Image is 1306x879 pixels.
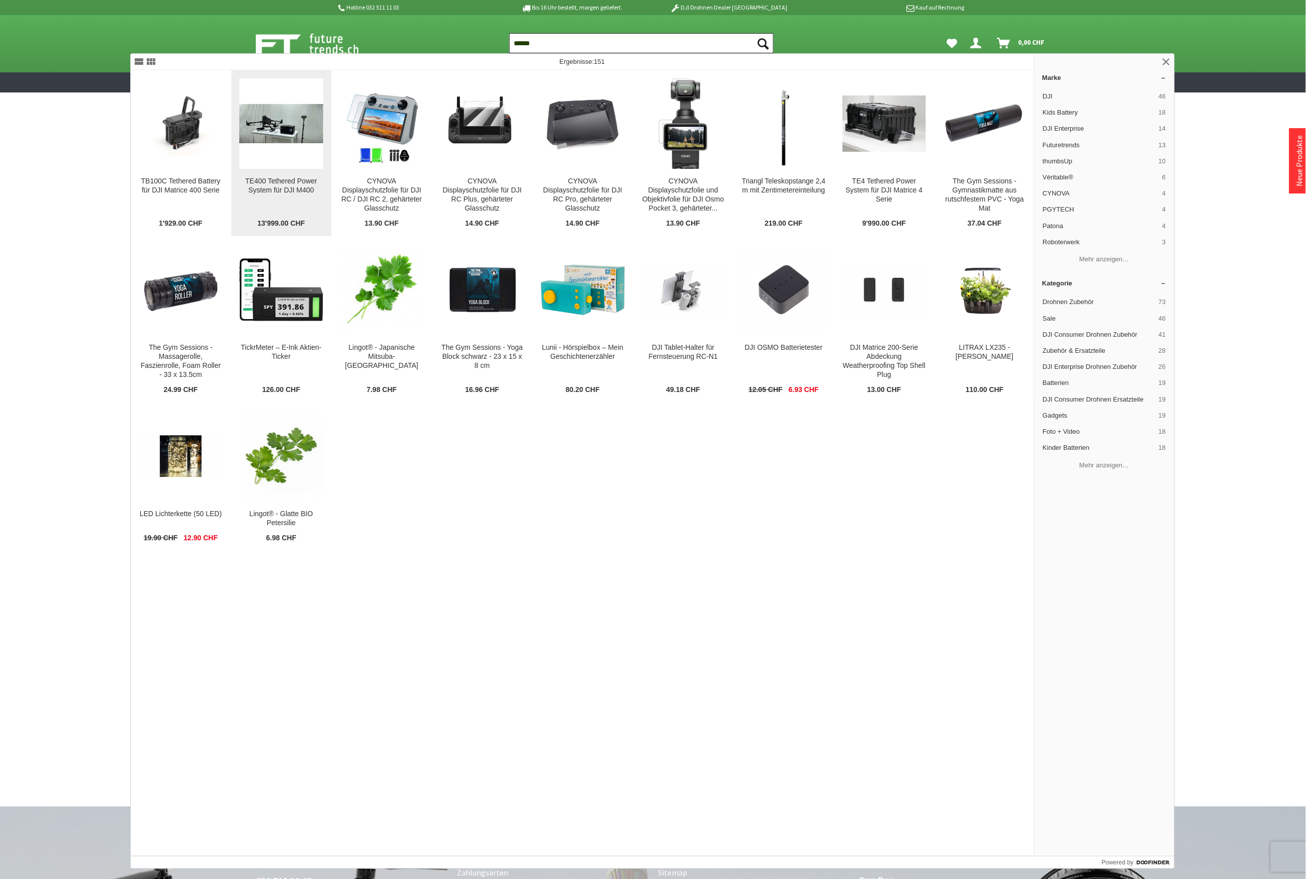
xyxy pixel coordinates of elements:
div: The Gym Sessions - Yoga Block schwarz - 23 x 15 x 8 cm [440,343,524,370]
img: LED Lichterkette (50 LED) [139,433,223,480]
img: LITRAX LX235 - PETER Blumengarten [943,262,1027,318]
span: 4 [1162,222,1166,231]
button: Suchen [753,33,774,53]
span: 14.90 CHF [566,219,600,228]
span: Zubehör & Ersatzteile [1043,346,1155,355]
a: Meine Favoriten [942,33,962,53]
span: PGYTECH [1043,205,1158,214]
span: 28 [1159,346,1166,355]
img: The Gym Sessions - Gymnastikmatte aus rutschfestem PVC - Yoga Mat [943,82,1027,166]
a: TE4 Tethered Power System für DJI Matrice 4 Serie TE4 Tethered Power System für DJI Matrice 4 Ser... [834,70,935,236]
img: DJI Matrice 200-Serie Abdeckung Weatherproofing Top Shell Plug [843,264,926,316]
a: TE400 Tethered Power System für DJI M400 TE400 Tethered Power System für DJI M400 13'999.00 CHF [231,70,331,236]
span: Ergebnisse: [559,58,605,65]
img: The Gym Sessions - Yoga Block schwarz - 23 x 15 x 8 cm [440,248,524,332]
img: The Gym Sessions - Massagerolle, Faszienrolle, Foam Roller - 33 x 13.5cm [139,248,223,332]
img: Triangl Teleskopstange 2,4 m mit Zentimetereinteilung [742,82,826,166]
span: Kids Battery [1043,108,1155,117]
img: Lingot® - Glatte BIO Petersilie [239,414,323,498]
span: 126.00 CHF [262,385,300,395]
img: TE400 Tethered Power System für DJI M400 [239,104,323,143]
div: Lingot® - Glatte BIO Petersilie [239,510,323,528]
a: The Gym Sessions - Yoga Block schwarz - 23 x 15 x 8 cm The Gym Sessions - Yoga Block schwarz - 23... [432,237,532,403]
div: The Gym Sessions - Gymnastikmatte aus rutschfestem PVC - Yoga Mat [943,177,1027,213]
span: 3 [1162,238,1166,247]
span: 19.90 CHF [144,534,178,543]
img: TB100C Tethered Battery für DJI Matrice 400 Serie [139,92,223,155]
p: Hotline 032 511 11 03 [336,2,493,14]
img: TE4 Tethered Power System für DJI Matrice 4 Serie [843,95,926,151]
div: DJI Tablet-Halter für Fernsteuerung RC-N1 [641,343,725,361]
img: Shop Futuretrends - zur Startseite wechseln [256,31,381,56]
span: 16.96 CHF [465,385,499,395]
div: DJI OSMO Batterietester [742,343,826,352]
a: LITRAX LX235 - PETER Blumengarten LITRAX LX235 - [PERSON_NAME] 110.00 CHF [935,237,1035,403]
span: 4 [1162,205,1166,214]
span: Powered by [1102,858,1134,867]
span: 13'999.00 CHF [257,219,305,228]
span: 151 [594,58,605,65]
span: 19 [1159,378,1166,387]
span: Futuretrends [1043,141,1155,150]
span: 24.99 CHF [164,385,198,395]
a: DJI OSMO Batterietester DJI OSMO Batterietester 12.05 CHF 6.93 CHF [734,237,834,403]
span: 12.90 CHF [183,534,218,543]
div: CYNOVA Displayschutzfolie für DJI RC Pro, gehärteter Glasschutz [541,177,625,213]
a: The Gym Sessions - Gymnastikmatte aus rutschfestem PVC - Yoga Mat The Gym Sessions - Gymnastikmat... [935,70,1035,236]
span: Sale [1043,314,1155,323]
span: CYNOVA [1043,189,1158,198]
img: Lunii - Hörspielbox – Mein Geschichtenerzähler [541,248,625,332]
span: 219.00 CHF [765,219,802,228]
span: DJI Consumer Drohnen Zubehör [1043,330,1155,339]
span: 46 [1159,314,1166,323]
a: Warenkorb [993,33,1050,53]
div: Lingot® - Japanische Mitsuba-[GEOGRAPHIC_DATA] [340,343,424,370]
span: 13.00 CHF [867,385,901,395]
button: Mehr anzeigen… [1038,457,1170,473]
span: 6 [1162,173,1166,182]
img: TickrMeter – E-Ink Aktien-Ticker [239,258,323,321]
span: 14 [1159,124,1166,133]
span: 110.00 CHF [966,385,1003,395]
span: 73 [1159,298,1166,307]
a: CYNOVA Displayschutzfolie für DJI RC Pro, gehärteter Glasschutz CYNOVA Displayschutzfolie für DJI... [533,70,633,236]
span: Foto + Video [1043,427,1155,436]
span: 13.90 CHF [666,219,700,228]
span: Roboterwerk [1043,238,1158,247]
span: 7.98 CHF [366,385,397,395]
span: DJI [1043,92,1155,101]
div: LED Lichterkette (50 LED) [139,510,223,519]
img: DJI OSMO Batterietester [742,248,826,332]
img: CYNOVA Displayschutzfolie für DJI RC Pro, gehärteter Glasschutz [541,92,625,155]
span: 18 [1159,108,1166,117]
div: CYNOVA Displayschutzfolie für DJI RC Plus, gehärteter Glasschutz [440,177,524,213]
div: TE400 Tethered Power System für DJI M400 [239,177,323,195]
span: 80.20 CHF [566,385,600,395]
img: DJI Tablet-Halter für Fernsteuerung RC-N1 [641,263,725,316]
div: TickrMeter – E-Ink Aktien-Ticker [239,343,323,361]
a: Triangl Teleskopstange 2,4 m mit Zentimetereinteilung Triangl Teleskopstange 2,4 m mit Zentimeter... [734,70,834,236]
span: 14.90 CHF [465,219,499,228]
a: TickrMeter – E-Ink Aktien-Ticker TickrMeter – E-Ink Aktien-Ticker 126.00 CHF [231,237,331,403]
div: The Gym Sessions - Massagerolle, Faszienrolle, Foam Roller - 33 x 13.5cm [139,343,223,379]
span: Gadgets [1043,411,1155,420]
span: DJI Enterprise [1043,124,1155,133]
img: Lingot® - Japanische Mitsuba-Petersilie [340,248,424,332]
p: Kauf auf Rechnung [807,2,964,14]
input: Produkt, Marke, Kategorie, EAN, Artikelnummer… [509,33,774,53]
img: CYNOVA Displayschutzfolie für DJI RC Plus, gehärteter Glasschutz [440,82,524,166]
span: DJI Consumer Drohnen Ersatzteile [1043,395,1155,404]
img: CYNOVA Displayschutzfolie für DJI RC / DJI RC 2, gehärteter Glasschutz [340,82,424,166]
span: 6.93 CHF [789,385,819,395]
span: Kinder Batterien [1043,443,1155,452]
div: CYNOVA Displayschutzfolie für DJI RC / DJI RC 2, gehärteter Glasschutz [340,177,424,213]
span: 46 [1159,92,1166,101]
span: 6.98 CHF [266,534,296,543]
span: 10 [1159,157,1166,166]
a: CYNOVA Displayschutzfolie für DJI RC / DJI RC 2, gehärteter Glasschutz CYNOVA Displayschutzfolie ... [332,70,432,236]
a: Neue Produkte [1294,135,1304,186]
span: 26 [1159,362,1166,371]
span: 18 [1159,427,1166,436]
a: TB100C Tethered Battery für DJI Matrice 400 Serie TB100C Tethered Battery für DJI Matrice 400 Ser... [131,70,231,236]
